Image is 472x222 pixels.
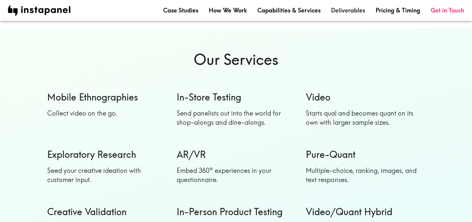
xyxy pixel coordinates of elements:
p: Multiple-choice, ranking, images, and text responses. [306,166,425,184]
a: Capabilities & Services [257,6,321,14]
a: Pricing & Timing [376,6,420,14]
p: Collect video on the go. [47,109,166,118]
h6: Exploratory Research [47,148,166,161]
h6: In-Store Testing [177,91,296,103]
h6: Video/Quant Hybrid [306,205,425,218]
a: Get in Touch [431,6,464,14]
img: instapanel [8,6,70,16]
a: Deliverables [331,6,365,14]
p: Seed your creative ideation with customer input. [47,166,166,184]
h6: Mobile Ethnographies [47,91,166,103]
p: Send panelists out into the world for shop-alongs and dine-alongs. [177,109,296,127]
h6: Video [306,91,425,103]
a: Case Studies [163,6,198,14]
p: Embed 360° experiences in your questionnaire. [177,166,296,184]
a: How We Work [209,6,247,14]
h6: In-Person Product Testing [177,205,296,218]
p: Starts qual and becomes quant on its own with larger sample sizes. [306,109,425,127]
h6: Pure-Quant [306,148,425,161]
h6: AR/VR [177,148,296,161]
h6: Our Services [47,49,425,70]
h6: Creative Validation [47,205,166,218]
